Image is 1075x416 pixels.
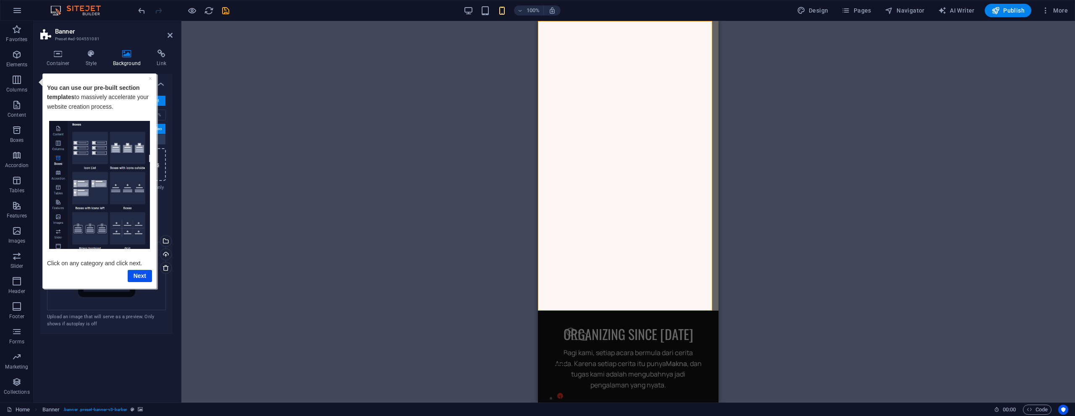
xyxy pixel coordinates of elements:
p: Marketing [5,364,28,370]
h4: Container [40,50,79,67]
a: Click to cancel selection. Double-click to open Pages [7,405,30,415]
span: Code [1027,405,1048,415]
div: Close tooltip [113,0,116,10]
h2: Banner [55,28,173,35]
span: 00 00 [1003,405,1016,415]
button: 100% [514,5,544,16]
i: Save (Ctrl+S) [221,6,231,16]
p: Favorites [6,36,27,43]
button: Navigator [881,4,928,17]
i: Undo: Change video (Ctrl+Z) [137,6,147,16]
p: Header [8,288,25,295]
p: Images [8,238,26,244]
p: Elements [6,61,28,68]
span: More [1041,6,1068,15]
div: Upload an image that will serve as a preview. Only shows if autoplay is off [47,314,166,327]
i: On resize automatically adjust zoom level to fit chosen device. [548,7,556,14]
p: Slider [10,263,24,269]
button: Code [1023,405,1051,415]
span: AI Writer [938,6,975,15]
i: Reload page [204,6,214,16]
button: undo [136,5,147,16]
p: to massively accelerate your website creation process. ​ [11,10,116,47]
a: × [113,2,116,8]
p: Content [8,112,26,118]
button: Publish [985,4,1031,17]
span: . banner .preset-banner-v3-barber [63,405,127,415]
button: Design [794,4,832,17]
button: Click here to leave preview mode and continue editing [187,5,197,16]
span: Click to select. Double-click to edit [42,405,60,415]
span: Pages [842,6,871,15]
p: Features [7,212,27,219]
p: Forms [9,338,24,345]
span: : [1009,406,1010,413]
h4: Style [79,50,107,67]
button: Usercentrics [1058,405,1068,415]
button: reload [204,5,214,16]
p: Boxes [10,137,24,144]
a: Next [92,196,116,209]
p: Click on any category and click next. [11,175,116,194]
span: Drag files here, click to choose files or [54,154,159,175]
div: Design (Ctrl+Alt+Y) [794,4,832,17]
button: More [1038,4,1071,17]
p: Tables [9,187,24,194]
button: Pages [838,4,874,17]
p: Columns [6,86,27,93]
p: Footer [9,313,24,320]
a: select files from Files or our free stock photos & videos [54,162,159,175]
span: Publish [991,6,1025,15]
i: This element contains a background [138,407,143,412]
p: Accordion [5,162,29,169]
button: AI Writer [935,4,978,17]
div: % [154,110,165,120]
h6: Session time [994,405,1016,415]
h4: Link [150,50,173,67]
nav: breadcrumb [42,405,143,415]
button: save [220,5,231,16]
span: Design [797,6,829,15]
strong: You can use our [11,11,56,18]
i: This element is a customizable preset [131,407,134,412]
h3: Preset #ed-904551081 [55,35,156,43]
span: Navigator [885,6,925,15]
p: Collections [4,389,29,395]
img: Editor Logo [48,5,111,16]
h4: Background [107,50,151,67]
h6: 100% [527,5,540,16]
